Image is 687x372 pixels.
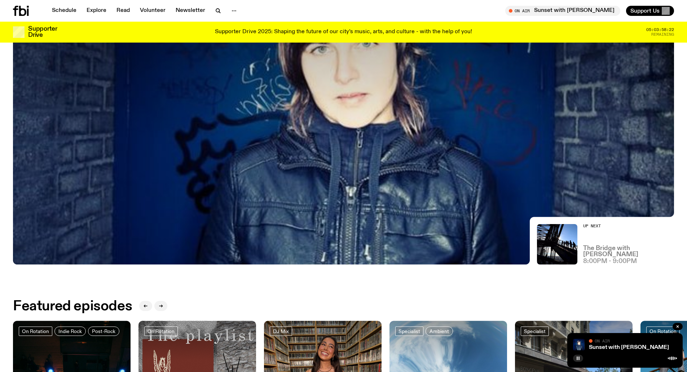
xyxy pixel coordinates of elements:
span: Specialist [398,329,420,334]
span: Indie Rock [58,329,82,334]
span: Post-Rock [92,329,115,334]
a: Sunset with [PERSON_NAME] [589,345,669,350]
span: Specialist [524,329,546,334]
a: Ambient [426,327,453,336]
a: Volunteer [136,6,170,16]
span: On Rotation [22,329,49,334]
a: Explore [82,6,111,16]
span: On Air [595,338,610,343]
h3: Supporter Drive [28,26,57,38]
a: On Rotation [19,327,52,336]
a: On Rotation [144,327,178,336]
span: DJ Mix [273,329,289,334]
a: Post-Rock [88,327,119,336]
span: Ambient [430,329,449,334]
button: On AirSunset with [PERSON_NAME] [505,6,620,16]
span: On Rotation [147,329,175,334]
a: Specialist [521,327,549,336]
a: Specialist [395,327,423,336]
a: The Bridge with [PERSON_NAME] [583,245,674,258]
span: On Rotation [649,329,677,334]
h2: Up Next [583,224,674,228]
span: 05:03:58:22 [646,28,674,32]
a: DJ Mix [270,327,292,336]
h2: Featured episodes [13,300,132,313]
span: 8:00pm - 9:00pm [583,258,637,264]
span: Support Us [630,8,660,14]
a: Newsletter [171,6,210,16]
a: Read [112,6,134,16]
a: Schedule [48,6,81,16]
p: Supporter Drive 2025: Shaping the future of our city’s music, arts, and culture - with the help o... [215,29,472,35]
button: Support Us [626,6,674,16]
span: Remaining [651,32,674,36]
a: Indie Rock [54,327,86,336]
a: On Rotation [646,327,680,336]
img: People climb Sydney's Harbour Bridge [537,224,577,264]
